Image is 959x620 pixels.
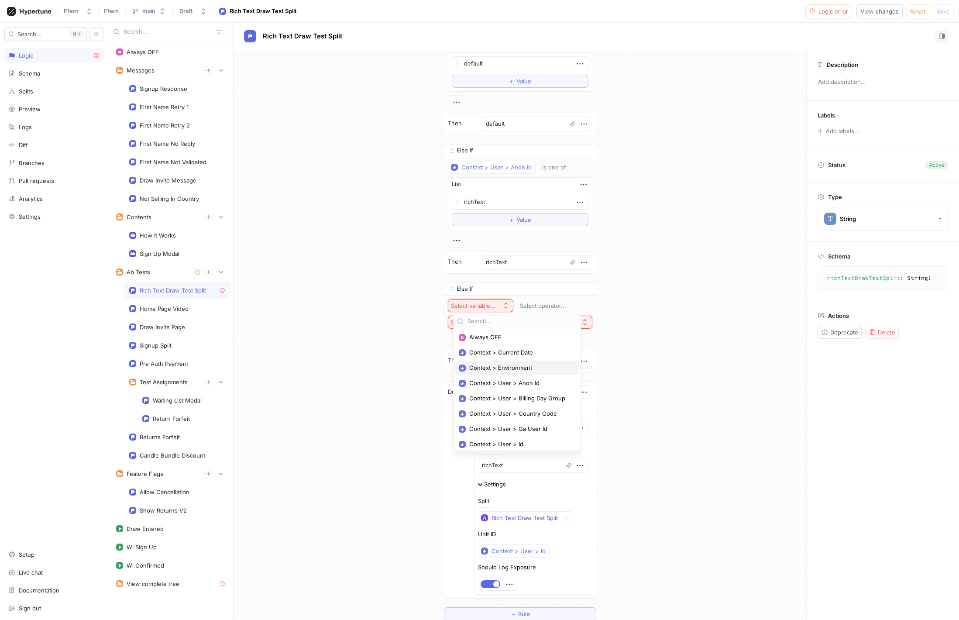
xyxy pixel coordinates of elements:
[448,119,462,128] p: Then
[140,489,189,496] div: Allow Cancellation
[179,7,193,15] div: Draft
[516,79,531,84] span: Value
[492,514,558,522] div: Rich Text Draw Test Split
[478,565,536,570] div: Should Log Exposure
[64,7,79,15] div: Ffern
[104,8,119,14] span: Ffern
[469,349,571,356] span: Context > Current Date
[814,75,952,90] p: Add description...
[929,161,945,169] div: Active
[127,67,155,74] div: Messages
[469,395,571,402] span: Context > User > Billing Day Group
[452,180,461,189] div: List
[933,4,954,18] button: Save
[19,213,41,220] div: Settings
[492,548,546,555] div: Context > User > Id
[19,587,59,594] div: Documentation
[828,253,850,260] p: Schema
[127,470,163,477] div: Feature Flags
[153,397,202,404] div: Waiting List Modal
[19,605,41,612] div: Sign out
[818,9,848,14] span: Logic error
[469,425,571,433] span: Context > User > Ga User Id
[542,164,566,171] div: is one of
[127,525,164,532] div: Draw Entered
[140,305,189,312] div: Home Page Video
[19,52,33,59] div: Logic
[140,379,188,386] div: Test Assignments
[478,511,573,524] button: Rich Text Draw Test Split
[510,611,516,617] span: ＋
[140,434,180,441] div: Returns Forfeit
[467,317,577,326] input: Search...
[19,141,28,148] div: Diff
[828,159,846,171] p: Status
[478,531,496,537] div: Unit ID
[906,4,929,18] button: Reset
[805,4,852,18] button: Logic error
[140,140,195,147] div: First Name No Reply
[127,214,151,220] div: Contents
[230,7,297,16] div: Rich Text Draw Test Split
[910,9,925,14] span: Reset
[478,498,489,504] div: Split
[482,117,592,131] textarea: default
[140,507,187,514] div: Show Returns V2
[140,122,190,129] div: First Name Retry 2
[17,31,41,37] span: Search...
[451,302,495,310] div: Select variable...
[4,27,87,41] button: Search...K
[140,232,176,239] div: How It Works
[140,85,187,92] div: Signup Response
[19,195,43,202] div: Analytics
[478,544,550,558] button: Context > User > Id
[19,124,32,131] div: Logs
[457,285,473,293] p: Else If
[448,258,462,266] p: Then
[482,255,592,270] textarea: richText
[19,70,40,77] div: Schema
[263,33,342,40] span: Rich Text Draw Test Split
[520,302,566,310] div: Select operator...
[860,9,899,14] span: View changes
[516,299,579,312] button: Select operator...
[127,562,164,569] div: Wl Confirmed
[865,326,899,339] button: Delete
[153,415,190,422] div: Return Forfeit
[822,270,944,286] textarea: richTextDrawTestSplit: String!
[140,324,185,331] div: Draw Invite Page
[856,4,903,18] button: View changes
[60,4,96,18] button: Ffern
[128,4,169,18] button: main
[478,458,588,473] textarea: richText
[830,330,858,335] span: Deprecate
[140,195,199,202] div: Not Selling In Country
[818,326,862,339] button: Deprecate
[140,158,206,165] div: First Name Not Validated
[826,128,859,134] div: Add labels...
[140,452,205,459] div: Candle Bundle Discount
[818,112,835,119] p: Labels
[127,48,159,55] div: Always OFF
[176,4,210,18] button: Draft
[140,103,189,110] div: First Name Retry 1
[469,410,571,417] span: Context > User > Country Code
[469,379,571,387] span: Context > User > Anon Id
[469,334,571,341] span: Always OFF
[140,342,172,349] div: Signup Split
[452,195,588,210] textarea: richText
[19,551,34,558] div: Setup
[142,7,155,15] div: main
[140,287,206,294] div: Rich Text Draw Test Split
[827,61,858,68] p: Description
[140,177,196,184] div: Draw Invite Message
[19,88,33,95] div: Splits
[19,106,41,113] div: Preview
[19,569,43,576] div: Live chat
[140,360,188,367] div: Pre Auth Payment
[937,9,950,14] span: Save
[518,611,530,617] span: Rule
[509,79,514,84] span: ＋
[457,146,473,155] p: Else If
[469,364,571,372] span: Context > Environment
